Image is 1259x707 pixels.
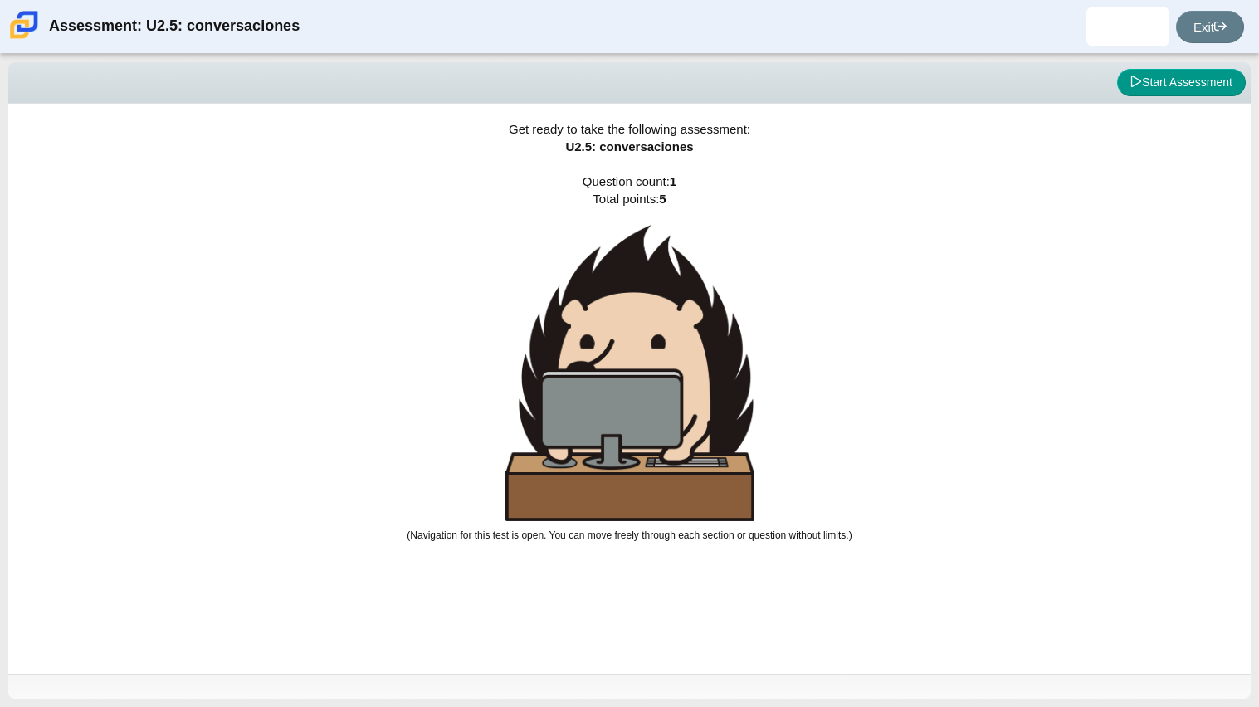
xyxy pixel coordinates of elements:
[1117,69,1246,97] button: Start Assessment
[670,174,676,188] b: 1
[659,192,666,206] b: 5
[1115,13,1141,40] img: rigoberto.zagadago.SM7uQ8
[505,225,754,521] img: hedgehog-behind-computer-large.png
[565,139,693,154] span: U2.5: conversaciones
[407,174,852,541] span: Question count: Total points:
[7,7,41,42] img: Carmen School of Science & Technology
[407,529,852,541] small: (Navigation for this test is open. You can move freely through each section or question without l...
[1176,11,1244,43] a: Exit
[49,7,300,46] div: Assessment: U2.5: conversaciones
[7,31,41,45] a: Carmen School of Science & Technology
[509,122,750,136] span: Get ready to take the following assessment:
